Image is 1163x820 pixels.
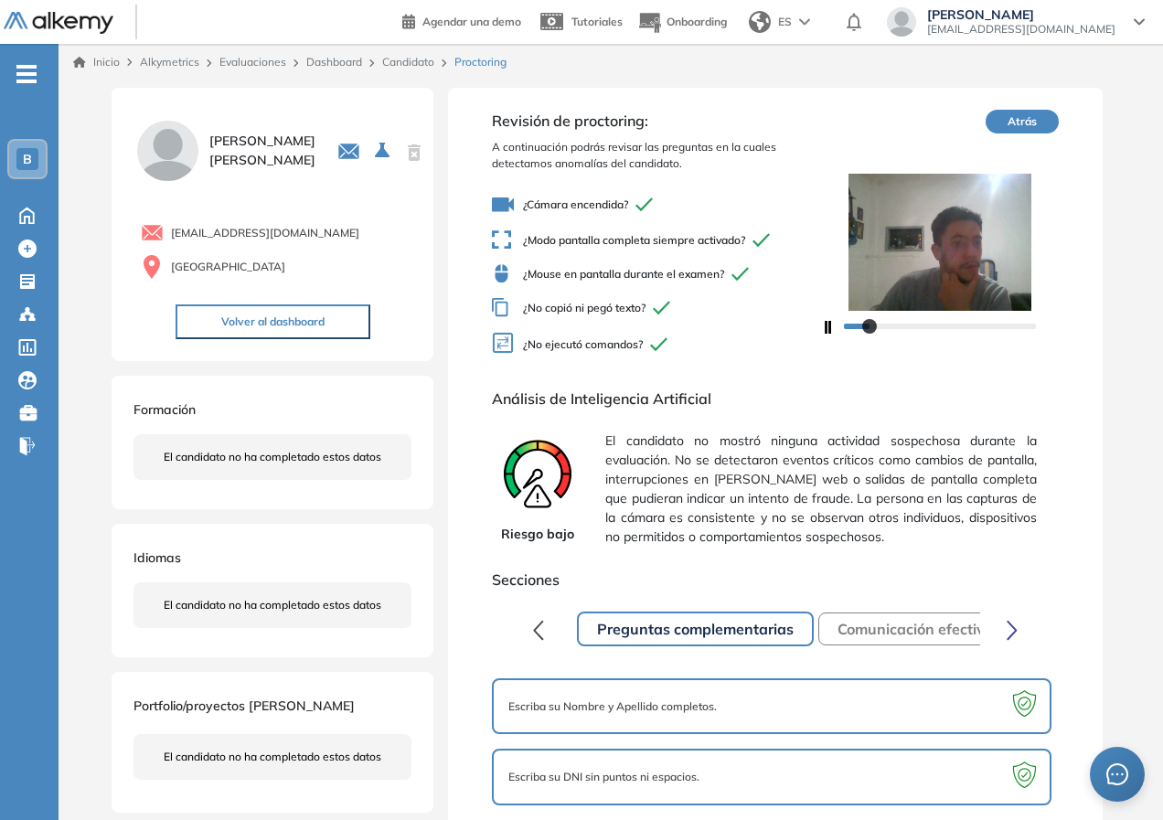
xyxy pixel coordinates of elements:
[16,72,37,76] i: -
[209,132,315,170] span: [PERSON_NAME] [PERSON_NAME]
[382,55,434,69] a: Candidato
[818,612,1137,645] button: Comunicación efectiva | Banco Provincia
[927,22,1115,37] span: [EMAIL_ADDRESS][DOMAIN_NAME]
[23,152,32,166] span: B
[637,3,727,42] button: Onboarding
[176,304,370,339] button: Volver al dashboard
[219,55,286,69] a: Evaluaciones
[133,549,181,566] span: Idiomas
[422,15,521,28] span: Agendar una demo
[492,332,820,358] span: ¿No ejecutó comandos?
[133,117,201,185] img: PROFILE_MENU_LOGO_USER
[508,769,699,785] span: Escriba su DNI sin puntos ni espacios.
[667,15,727,28] span: Onboarding
[492,139,820,172] span: A continuación podrás revisar las preguntas en la cuales detectamos anomalías del candidato.
[492,264,820,283] span: ¿Mouse en pantalla durante el examen?
[171,225,359,241] span: [EMAIL_ADDRESS][DOMAIN_NAME]
[1106,763,1128,785] span: message
[306,55,362,69] a: Dashboard
[4,12,113,35] img: Logo
[402,9,521,31] a: Agendar una demo
[164,749,381,765] span: El candidato no ha completado estos datos
[986,110,1059,133] button: Atrás
[508,698,717,715] span: Escriba su Nombre y Apellido completos.
[605,424,1036,554] span: El candidato no mostró ninguna actividad sospechosa durante la evaluación. No se detectaron event...
[368,134,400,167] button: Seleccione la evaluación activa
[164,449,381,465] span: El candidato no ha completado estos datos
[492,230,820,250] span: ¿Modo pantalla completa siempre activado?
[492,194,820,216] span: ¿Cámara encendida?
[133,698,355,714] span: Portfolio/proyectos [PERSON_NAME]
[164,597,381,613] span: El candidato no ha completado estos datos
[140,55,199,69] span: Alkymetrics
[927,7,1115,22] span: [PERSON_NAME]
[171,259,285,275] span: [GEOGRAPHIC_DATA]
[799,18,810,26] img: arrow
[492,569,1058,591] span: Secciones
[492,298,820,317] span: ¿No copió ni pegó texto?
[73,54,120,70] a: Inicio
[492,110,820,132] span: Revisión de proctoring:
[749,11,771,33] img: world
[501,525,574,544] span: Riesgo bajo
[571,15,623,28] span: Tutoriales
[492,388,1058,410] span: Análisis de Inteligencia Artificial
[577,612,814,646] button: Preguntas complementarias
[133,401,196,418] span: Formación
[454,54,507,70] span: Proctoring
[778,14,792,30] span: ES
